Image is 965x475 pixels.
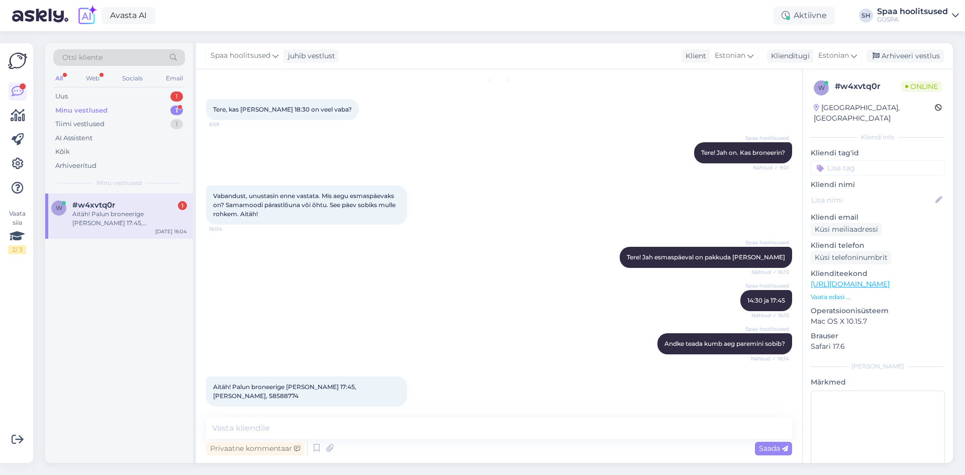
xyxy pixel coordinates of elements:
[55,119,105,129] div: Tiimi vestlused
[901,81,942,92] span: Online
[213,106,352,113] span: Tere, kas [PERSON_NAME] 18:30 on veel vaba?
[664,340,785,347] span: Andke teada kumb aeg paremini sobib?
[811,377,945,388] p: Märkmed
[811,195,933,206] input: Lisa nimi
[814,103,935,124] div: [GEOGRAPHIC_DATA], [GEOGRAPHIC_DATA]
[55,91,68,102] div: Uus
[747,297,785,304] span: 14:30 ja 17:45
[811,279,890,289] a: [URL][DOMAIN_NAME]
[811,268,945,279] p: Klienditeekond
[209,225,247,233] span: 16:04
[213,383,358,400] span: Aitäh! Palun broneerige [PERSON_NAME] 17:45, [PERSON_NAME], 58588774
[745,325,789,333] span: Spaa hoolitsused
[682,51,706,61] div: Klient
[811,148,945,158] p: Kliendi tag'id
[206,442,304,455] div: Privaatne kommentaar
[170,119,183,129] div: 1
[72,210,187,228] div: Aitäh! Palun broneerige [PERSON_NAME] 17:45, [PERSON_NAME], 58588774
[72,201,115,210] span: #w4xvtq0r
[96,178,142,187] span: Minu vestlused
[102,7,155,24] a: Avasta AI
[751,355,789,362] span: Nähtud ✓ 16:14
[164,72,185,85] div: Email
[811,240,945,251] p: Kliendi telefon
[811,223,882,236] div: Küsi meiliaadressi
[811,160,945,175] input: Lisa tag
[62,52,103,63] span: Otsi kliente
[751,268,789,276] span: Nähtud ✓ 16:13
[55,161,96,171] div: Arhiveeritud
[811,306,945,316] p: Operatsioonisüsteem
[745,239,789,246] span: Spaa hoolitsused
[284,51,335,61] div: juhib vestlust
[120,72,145,85] div: Socials
[56,204,62,212] span: w
[751,312,789,319] span: Nähtud ✓ 16:13
[811,179,945,190] p: Kliendi nimi
[701,149,785,156] span: Tere! Jah on. Kas broneerin?
[759,444,788,453] span: Saada
[8,51,27,70] img: Askly Logo
[170,91,183,102] div: 1
[811,212,945,223] p: Kliendi email
[774,7,835,25] div: Aktiivne
[811,251,892,264] div: Küsi telefoninumbrit
[155,228,187,235] div: [DATE] 16:04
[866,49,944,63] div: Arhiveeri vestlus
[209,407,247,415] span: 16:21
[76,5,98,26] img: explore-ai
[811,316,945,327] p: Mac OS X 10.15.7
[8,209,26,254] div: Vaata siia
[627,253,785,261] span: Tere! Jah esmaspäeval on pakkuda [PERSON_NAME]
[55,133,92,143] div: AI Assistent
[715,50,745,61] span: Estonian
[55,106,108,116] div: Minu vestlused
[877,8,948,16] div: Spaa hoolitsused
[211,50,270,61] span: Spaa hoolitsused
[55,147,70,157] div: Kõik
[859,9,873,23] div: SH
[811,133,945,142] div: Kliendi info
[209,121,247,128] span: 8:59
[751,164,789,171] span: Nähtud ✓ 9:01
[745,282,789,290] span: Spaa hoolitsused
[745,134,789,142] span: Spaa hoolitsused
[84,72,102,85] div: Web
[767,51,810,61] div: Klienditugi
[818,50,849,61] span: Estonian
[170,106,183,116] div: 1
[818,84,825,91] span: w
[213,192,397,218] span: Vabandust, unustasin enne vastata. Mis aegu esmaspäevaks on? Samamoodi pärastlõuna või õhtu. See ...
[178,201,187,210] div: 1
[8,245,26,254] div: 2 / 3
[877,16,948,24] div: GOSPA
[53,72,65,85] div: All
[835,80,901,92] div: # w4xvtq0r
[877,8,959,24] a: Spaa hoolitsusedGOSPA
[811,331,945,341] p: Brauser
[811,293,945,302] p: Vaata edasi ...
[811,341,945,352] p: Safari 17.6
[811,362,945,371] div: [PERSON_NAME]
